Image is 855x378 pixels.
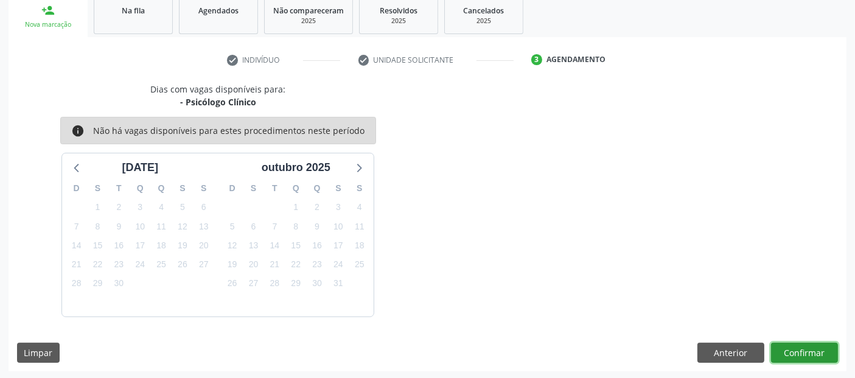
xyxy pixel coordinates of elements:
[89,199,106,216] span: segunda-feira, 1 de setembro de 2025
[464,5,504,16] span: Cancelados
[87,179,108,198] div: S
[330,199,347,216] span: sexta-feira, 3 de outubro de 2025
[546,54,605,65] div: Agendamento
[266,275,283,292] span: terça-feira, 28 de outubro de 2025
[287,275,304,292] span: quarta-feira, 29 de outubro de 2025
[330,218,347,235] span: sexta-feira, 10 de outubro de 2025
[351,237,368,254] span: sábado, 18 de outubro de 2025
[93,124,365,138] div: Não há vagas disponíveis para estes procedimentos neste período
[110,237,127,254] span: terça-feira, 16 de setembro de 2025
[309,275,326,292] span: quinta-feira, 30 de outubro de 2025
[245,237,262,254] span: segunda-feira, 13 de outubro de 2025
[153,237,170,254] span: quinta-feira, 18 de setembro de 2025
[273,16,344,26] div: 2025
[131,256,148,273] span: quarta-feira, 24 de setembro de 2025
[174,237,191,254] span: sexta-feira, 19 de setembro de 2025
[368,16,429,26] div: 2025
[309,256,326,273] span: quinta-feira, 23 de outubro de 2025
[117,159,163,176] div: [DATE]
[193,179,214,198] div: S
[71,124,85,138] i: info
[110,218,127,235] span: terça-feira, 9 de setembro de 2025
[330,275,347,292] span: sexta-feira, 31 de outubro de 2025
[89,256,106,273] span: segunda-feira, 22 de setembro de 2025
[174,199,191,216] span: sexta-feira, 5 de setembro de 2025
[309,218,326,235] span: quinta-feira, 9 de outubro de 2025
[17,343,60,363] button: Limpar
[198,5,239,16] span: Agendados
[150,83,285,108] div: Dias com vagas disponíveis para:
[245,256,262,273] span: segunda-feira, 20 de outubro de 2025
[307,179,328,198] div: Q
[131,199,148,216] span: quarta-feira, 3 de setembro de 2025
[174,218,191,235] span: sexta-feira, 12 de setembro de 2025
[224,275,241,292] span: domingo, 26 de outubro de 2025
[89,275,106,292] span: segunda-feira, 29 de setembro de 2025
[257,159,335,176] div: outubro 2025
[309,237,326,254] span: quinta-feira, 16 de outubro de 2025
[351,218,368,235] span: sábado, 11 de outubro de 2025
[89,237,106,254] span: segunda-feira, 15 de setembro de 2025
[453,16,514,26] div: 2025
[130,179,151,198] div: Q
[330,237,347,254] span: sexta-feira, 17 de outubro de 2025
[309,199,326,216] span: quinta-feira, 2 de outubro de 2025
[287,237,304,254] span: quarta-feira, 15 de outubro de 2025
[351,256,368,273] span: sábado, 25 de outubro de 2025
[153,256,170,273] span: quinta-feira, 25 de setembro de 2025
[66,179,87,198] div: D
[68,275,85,292] span: domingo, 28 de setembro de 2025
[131,218,148,235] span: quarta-feira, 10 de setembro de 2025
[110,275,127,292] span: terça-feira, 30 de setembro de 2025
[349,179,370,198] div: S
[380,5,417,16] span: Resolvidos
[151,179,172,198] div: Q
[224,218,241,235] span: domingo, 5 de outubro de 2025
[110,256,127,273] span: terça-feira, 23 de setembro de 2025
[245,275,262,292] span: segunda-feira, 27 de outubro de 2025
[195,237,212,254] span: sábado, 20 de setembro de 2025
[17,20,79,29] div: Nova marcação
[273,5,344,16] span: Não compareceram
[174,256,191,273] span: sexta-feira, 26 de setembro de 2025
[153,218,170,235] span: quinta-feira, 11 de setembro de 2025
[89,218,106,235] span: segunda-feira, 8 de setembro de 2025
[108,179,130,198] div: T
[68,237,85,254] span: domingo, 14 de setembro de 2025
[285,179,307,198] div: Q
[287,199,304,216] span: quarta-feira, 1 de outubro de 2025
[266,237,283,254] span: terça-feira, 14 de outubro de 2025
[328,179,349,198] div: S
[153,199,170,216] span: quinta-feira, 4 de setembro de 2025
[771,343,838,363] button: Confirmar
[224,256,241,273] span: domingo, 19 de outubro de 2025
[150,96,285,108] div: - Psicólogo Clínico
[195,218,212,235] span: sábado, 13 de setembro de 2025
[243,179,264,198] div: S
[697,343,764,363] button: Anterior
[195,199,212,216] span: sábado, 6 de setembro de 2025
[330,256,347,273] span: sexta-feira, 24 de outubro de 2025
[122,5,145,16] span: Na fila
[266,218,283,235] span: terça-feira, 7 de outubro de 2025
[68,218,85,235] span: domingo, 7 de setembro de 2025
[287,256,304,273] span: quarta-feira, 22 de outubro de 2025
[172,179,194,198] div: S
[245,218,262,235] span: segunda-feira, 6 de outubro de 2025
[222,179,243,198] div: D
[195,256,212,273] span: sábado, 27 de setembro de 2025
[110,199,127,216] span: terça-feira, 2 de setembro de 2025
[131,237,148,254] span: quarta-feira, 17 de setembro de 2025
[531,54,542,65] div: 3
[224,237,241,254] span: domingo, 12 de outubro de 2025
[351,199,368,216] span: sábado, 4 de outubro de 2025
[41,4,55,17] div: person_add
[266,256,283,273] span: terça-feira, 21 de outubro de 2025
[264,179,285,198] div: T
[287,218,304,235] span: quarta-feira, 8 de outubro de 2025
[68,256,85,273] span: domingo, 21 de setembro de 2025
